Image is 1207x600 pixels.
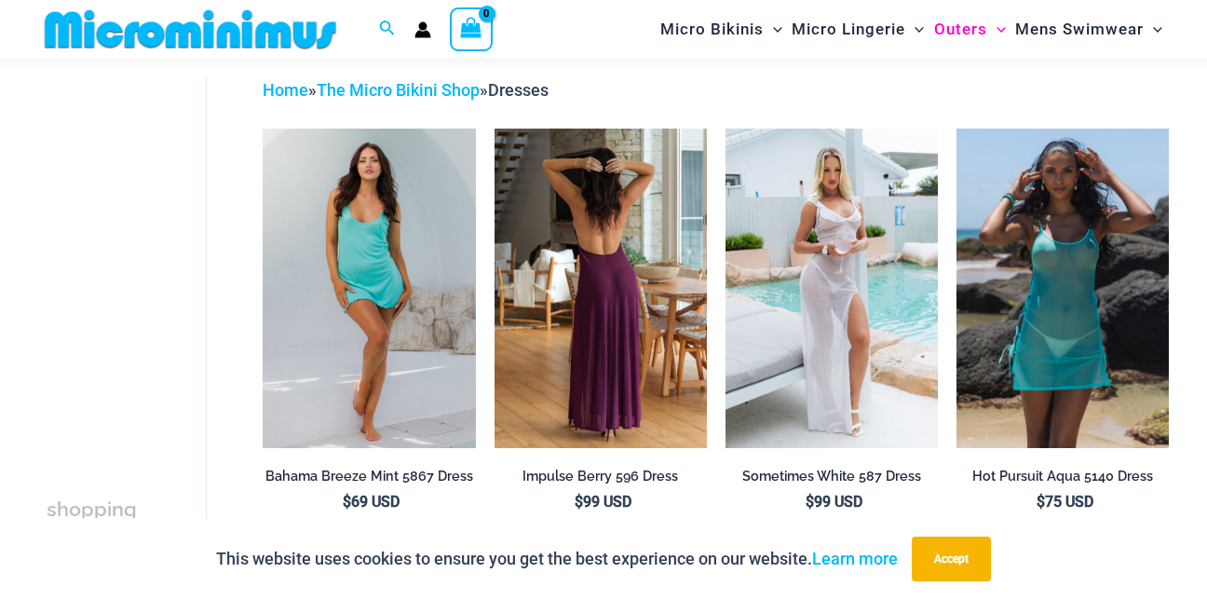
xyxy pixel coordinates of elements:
[495,468,707,492] a: Impulse Berry 596 Dress
[929,6,1010,53] a: OutersMenu ToggleMenu Toggle
[806,493,814,511] span: $
[905,6,924,53] span: Menu Toggle
[653,3,1170,56] nav: Site Navigation
[1037,493,1045,511] span: $
[263,468,475,492] a: Bahama Breeze Mint 5867 Dress
[263,80,549,100] span: » »
[343,493,351,511] span: $
[495,129,707,447] a: Impulse Berry 596 Dress 02Impulse Berry 596 Dress 03Impulse Berry 596 Dress 03
[806,493,862,511] bdi: 99 USD
[450,7,493,50] a: View Shopping Cart, empty
[726,468,938,492] a: Sometimes White 587 Dress
[660,6,764,53] span: Micro Bikinis
[263,129,475,447] a: Bahama Breeze Mint 5867 Dress 01Bahama Breeze Mint 5867 Dress 03Bahama Breeze Mint 5867 Dress 03
[216,545,898,573] p: This website uses cookies to ensure you get the best experience on our website.
[1037,493,1093,511] bdi: 75 USD
[47,62,214,435] iframe: TrustedSite Certified
[764,6,782,53] span: Menu Toggle
[47,498,137,521] span: shopping
[263,468,475,485] h2: Bahama Breeze Mint 5867 Dress
[792,6,905,53] span: Micro Lingerie
[812,549,898,568] a: Learn more
[726,129,938,447] a: Sometimes White 587 Dress 08Sometimes White 587 Dress 09Sometimes White 587 Dress 09
[1015,6,1144,53] span: Mens Swimwear
[379,18,396,41] a: Search icon link
[495,129,707,447] img: Impulse Berry 596 Dress 03
[343,493,400,511] bdi: 69 USD
[47,493,141,557] h3: Dresses
[656,6,787,53] a: Micro BikinisMenu ToggleMenu Toggle
[726,129,938,447] img: Sometimes White 587 Dress 08
[575,493,583,511] span: $
[263,129,475,447] img: Bahama Breeze Mint 5867 Dress 01
[787,6,929,53] a: Micro LingerieMenu ToggleMenu Toggle
[726,468,938,485] h2: Sometimes White 587 Dress
[956,468,1169,485] h2: Hot Pursuit Aqua 5140 Dress
[1144,6,1162,53] span: Menu Toggle
[1010,6,1167,53] a: Mens SwimwearMenu ToggleMenu Toggle
[37,8,344,50] img: MM SHOP LOGO FLAT
[956,468,1169,492] a: Hot Pursuit Aqua 5140 Dress
[934,6,987,53] span: Outers
[575,493,631,511] bdi: 99 USD
[488,80,549,100] span: Dresses
[263,80,308,100] a: Home
[912,537,991,581] button: Accept
[987,6,1006,53] span: Menu Toggle
[414,21,431,38] a: Account icon link
[317,80,480,100] a: The Micro Bikini Shop
[956,129,1169,447] img: Hot Pursuit Aqua 5140 Dress 01
[956,129,1169,447] a: Hot Pursuit Aqua 5140 Dress 01Hot Pursuit Aqua 5140 Dress 06Hot Pursuit Aqua 5140 Dress 06
[495,468,707,485] h2: Impulse Berry 596 Dress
